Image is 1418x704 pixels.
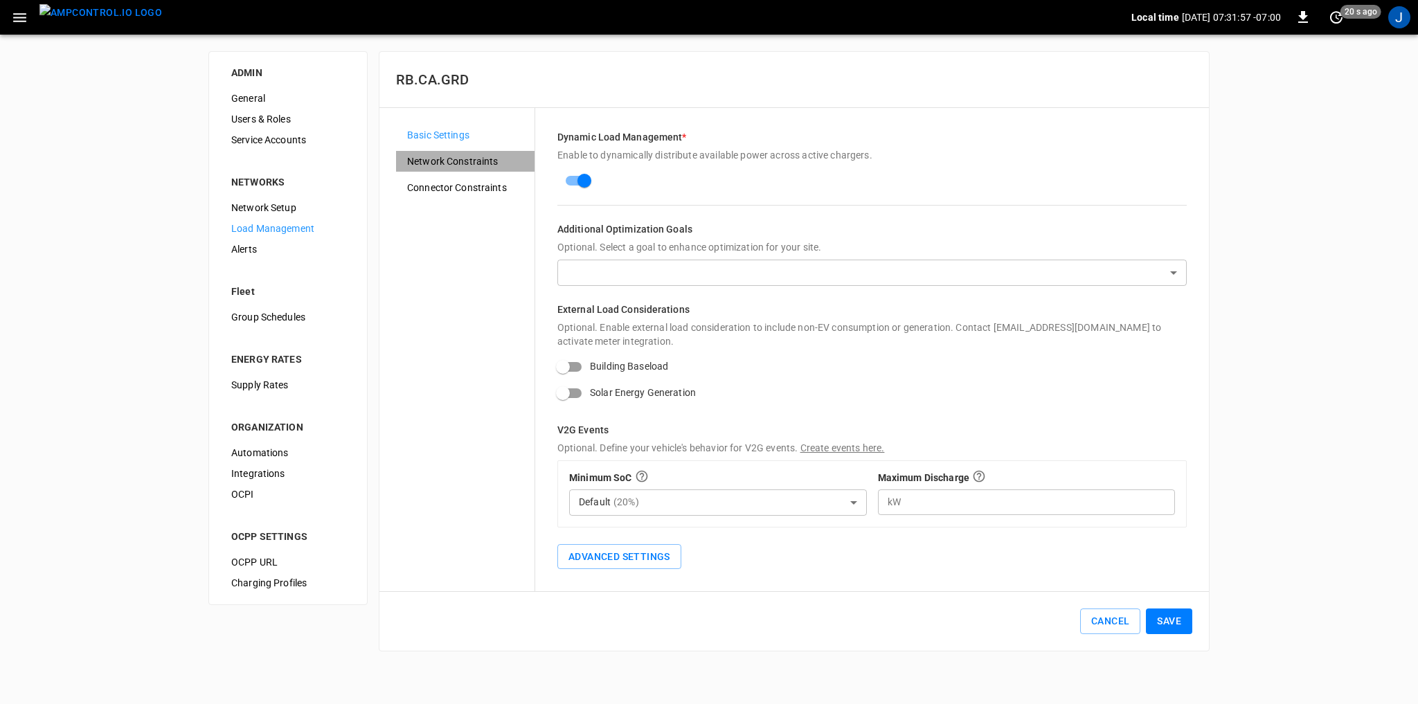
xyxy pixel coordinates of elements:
[1388,6,1410,28] div: profile-icon
[231,91,345,106] span: General
[220,442,356,463] div: Automations
[220,239,356,260] div: Alerts
[1131,10,1179,24] p: Local time
[231,175,345,189] div: NETWORKS
[800,442,885,453] span: Create events here.
[231,420,345,434] div: ORGANIZATION
[220,484,356,505] div: OCPI
[407,181,523,195] span: Connector Constraints
[231,487,345,502] span: OCPI
[635,469,649,487] div: Lowest allowable SoC the vehicle can reach during a V2G event. The default setting prevents full ...
[557,240,1187,254] p: Optional. Select a goal to enhance optimization for your site.
[396,151,535,172] div: Network Constraints
[557,321,1187,348] p: Optional. Enable external load consideration to include non-EV consumption or generation. Contact...
[569,471,632,485] p: Minimum SoC
[231,201,345,215] span: Network Setup
[231,242,345,257] span: Alerts
[231,530,345,543] div: OCPP SETTINGS
[396,69,1192,91] h6: RB.CA.GRD
[590,386,696,400] span: Solar Energy Generation
[220,88,356,109] div: General
[557,130,1187,145] h6: Dynamic Load Management
[557,148,1187,162] p: Enable to dynamically distribute available power across active chargers.
[1340,5,1381,19] span: 20 s ago
[407,154,523,169] span: Network Constraints
[590,359,668,374] span: Building Baseload
[220,197,356,218] div: Network Setup
[231,66,345,80] div: ADMIN
[557,441,1187,455] p: Optional. Define your vehicle's behavior for V2G events.
[1325,6,1347,28] button: set refresh interval
[231,446,345,460] span: Automations
[231,352,345,366] div: ENERGY RATES
[396,125,535,145] div: Basic Settings
[220,463,356,484] div: Integrations
[878,471,970,485] p: Maximum Discharge
[231,222,345,236] span: Load Management
[220,129,356,150] div: Service Accounts
[1080,608,1140,634] button: Cancel
[231,378,345,392] span: Supply Rates
[231,576,345,590] span: Charging Profiles
[569,489,867,516] div: Default
[231,112,345,127] span: Users & Roles
[557,303,1187,318] h6: External Load Considerations
[220,109,356,129] div: Users & Roles
[972,469,986,487] div: Maximum amount of power a vehicle is permitted to discharge during a V2G event.
[220,374,356,395] div: Supply Rates
[1146,608,1192,634] button: Save
[557,544,681,570] button: Advanced Settings
[1182,10,1281,24] p: [DATE] 07:31:57 -07:00
[557,423,1187,438] h6: V2G Events
[220,307,356,327] div: Group Schedules
[220,552,356,572] div: OCPP URL
[231,467,345,481] span: Integrations
[220,218,356,239] div: Load Management
[396,177,535,198] div: Connector Constraints
[888,495,901,509] p: kW
[231,310,345,325] span: Group Schedules
[231,555,345,570] span: OCPP URL
[220,572,356,593] div: Charging Profiles
[557,222,1187,237] h6: Additional Optimization Goals
[39,4,162,21] img: ampcontrol.io logo
[231,133,345,147] span: Service Accounts
[231,285,345,298] div: Fleet
[613,495,639,509] p: ( 20 %)
[407,128,523,143] span: Basic Settings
